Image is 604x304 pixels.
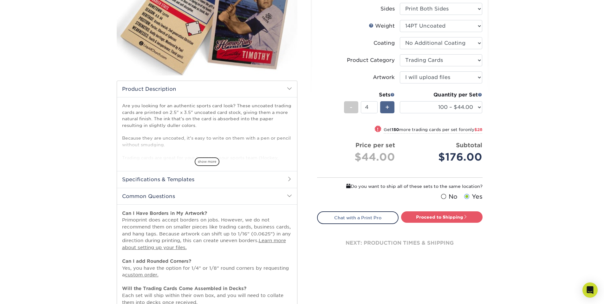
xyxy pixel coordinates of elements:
label: Yes [463,192,483,201]
strong: Can I add Rounded Corners? [122,258,191,264]
div: Sets [344,91,395,99]
span: only [465,127,482,132]
a: Chat with a Print Pro [317,211,399,224]
small: Get more trading cards per set for [384,127,482,134]
div: next: production times & shipping [317,224,483,262]
strong: 150 [392,127,399,132]
strong: Will the Trading Cards Come Assembled in Decks? [122,286,246,291]
strong: Can I Have Borders in My Artwork? [122,210,207,216]
div: Artwork [373,74,395,81]
span: show more [195,157,219,166]
span: - [350,102,353,112]
span: ! [377,126,379,133]
div: $176.00 [405,149,482,165]
div: Weight [369,22,395,30]
strong: Price per set [355,142,395,149]
div: Sides [380,5,395,13]
span: $28 [474,127,482,132]
div: Coating [373,39,395,47]
h2: Common Questions [117,188,297,204]
a: Proceed to Shipping [401,211,483,223]
div: $44.00 [322,149,395,165]
h2: Specifications & Templates [117,171,297,188]
div: Open Intercom Messenger [582,282,598,298]
h2: Product Description [117,81,297,97]
a: Learn more about setting up your files. [122,238,286,250]
div: Product Category [347,56,395,64]
div: Quantity per Set [400,91,482,99]
a: custom order. [125,272,159,277]
span: + [385,102,389,112]
p: Are you looking for an authentic sports card look? These uncoated trading cards are printed on 2.... [122,102,292,174]
strong: Subtotal [456,142,482,149]
label: No [439,192,458,201]
div: Do you want to ship all of these sets to the same location? [317,183,483,190]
